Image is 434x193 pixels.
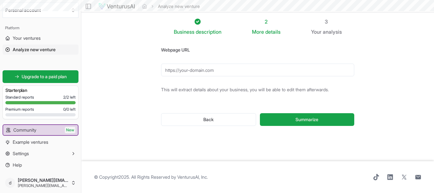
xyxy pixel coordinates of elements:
label: Webpage URL [161,47,190,52]
span: New [65,127,75,133]
span: description [196,29,221,35]
span: d [5,178,15,188]
span: [PERSON_NAME][EMAIL_ADDRESS][DOMAIN_NAME] [18,177,68,183]
button: d[PERSON_NAME][EMAIL_ADDRESS][DOMAIN_NAME][PERSON_NAME][EMAIL_ADDRESS][DOMAIN_NAME] [3,175,78,190]
span: analysis [323,29,342,35]
span: Your [311,28,322,36]
span: Analyze new venture [13,46,56,53]
button: Settings [3,148,78,159]
div: 3 [311,18,342,25]
div: 2 [252,18,281,25]
span: Example ventures [13,139,48,145]
a: Example ventures [3,137,78,147]
h3: Starter plan [5,87,76,93]
a: Help [3,160,78,170]
span: Upgrade to a paid plan [22,73,67,80]
a: Your ventures [3,33,78,43]
a: CommunityNew [3,125,78,135]
span: More [252,28,264,36]
button: Summarize [260,113,354,126]
p: This will extract details about your business, you will be able to edit them afterwards. [161,86,354,93]
span: Summarize [295,116,318,123]
span: Community [13,127,36,133]
a: VenturusAI, Inc [177,174,207,180]
span: Standard reports [5,95,34,100]
input: https://your-domain.com [161,64,354,76]
span: 0 / 0 left [63,107,76,112]
span: [PERSON_NAME][EMAIL_ADDRESS][DOMAIN_NAME] [18,183,68,188]
span: Your ventures [13,35,41,41]
span: Help [13,162,22,168]
a: Upgrade to a paid plan [3,70,78,83]
span: Business [174,28,194,36]
span: © Copyright 2025 . All Rights Reserved by . [94,174,208,180]
span: Premium reports [5,107,34,112]
span: details [265,29,281,35]
span: 2 / 2 left [63,95,76,100]
a: Analyze new venture [3,45,78,55]
button: Back [161,113,256,126]
div: Platform [3,23,78,33]
span: Settings [13,150,29,157]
